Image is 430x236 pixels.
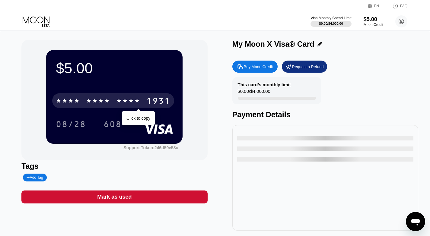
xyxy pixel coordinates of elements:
[406,212,425,231] iframe: Button to launch messaging window
[56,60,173,77] div: $5.00
[56,120,86,130] div: 08/28
[146,97,170,106] div: 1931
[21,190,207,203] div: Mark as used
[386,3,407,9] div: FAQ
[123,145,178,150] div: Support Token: 246d59e58c
[27,175,43,180] div: Add Tag
[374,4,379,8] div: EN
[232,61,278,73] div: Buy Moon Credit
[244,64,273,69] div: Buy Moon Credit
[311,16,351,20] div: Visa Monthly Spend Limit
[282,61,327,73] div: Request a Refund
[23,174,46,181] div: Add Tag
[292,64,324,69] div: Request a Refund
[364,16,383,27] div: $5.00Moon Credit
[319,22,343,25] div: $0.00 / $4,000.00
[232,110,418,119] div: Payment Details
[238,89,270,97] div: $0.00 / $4,000.00
[126,116,150,121] div: Click to copy
[368,3,386,9] div: EN
[97,194,132,200] div: Mark as used
[400,4,407,8] div: FAQ
[99,117,126,132] div: 608
[364,16,383,23] div: $5.00
[232,40,314,49] div: My Moon X Visa® Card
[21,162,207,171] div: Tags
[51,117,91,132] div: 08/28
[123,145,178,150] div: Support Token:246d59e58c
[238,82,291,87] div: This card’s monthly limit
[311,16,351,27] div: Visa Monthly Spend Limit$0.00/$4,000.00
[104,120,122,130] div: 608
[364,23,383,27] div: Moon Credit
